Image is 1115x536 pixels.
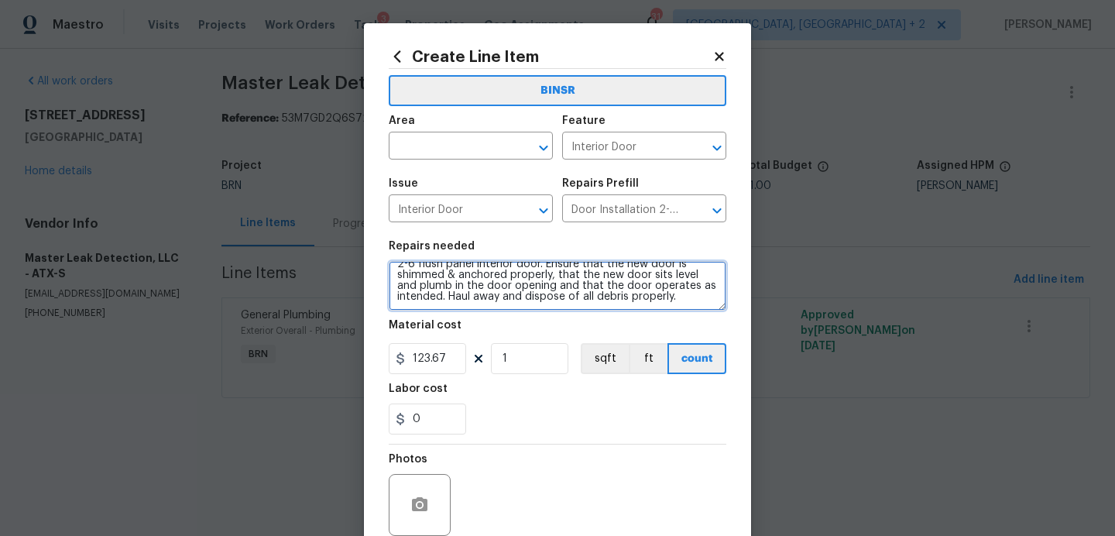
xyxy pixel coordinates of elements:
button: sqft [581,343,629,374]
h5: Feature [562,115,606,126]
button: Open [533,200,554,222]
button: count [667,343,726,374]
textarea: Remove the existing door (if present). Install a new pre-hung 2-6 flush panel interior door. Ensu... [389,261,726,311]
button: ft [629,343,667,374]
h5: Area [389,115,415,126]
h5: Labor cost [389,383,448,394]
button: Open [706,200,728,222]
h5: Photos [389,454,427,465]
h2: Create Line Item [389,48,712,65]
h5: Material cost [389,320,461,331]
h5: Repairs Prefill [562,178,639,189]
button: Open [706,137,728,159]
button: BINSR [389,75,726,106]
button: Open [533,137,554,159]
h5: Issue [389,178,418,189]
h5: Repairs needed [389,241,475,252]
